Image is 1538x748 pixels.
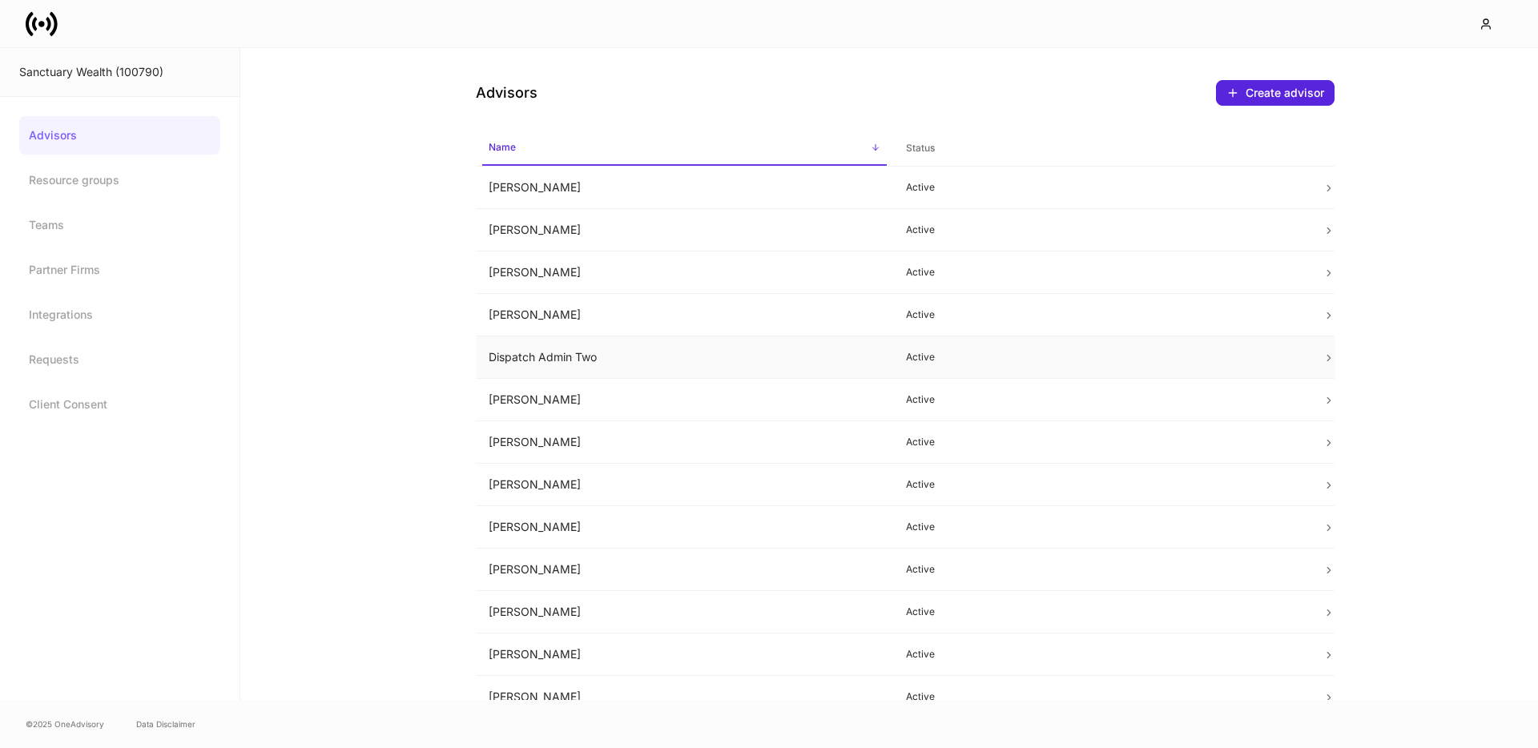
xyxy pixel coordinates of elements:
td: [PERSON_NAME] [476,549,893,591]
td: Dispatch Admin Two [476,336,893,379]
span: Name [482,131,887,166]
p: Active [906,521,1298,533]
td: [PERSON_NAME] [476,251,893,294]
td: [PERSON_NAME] [476,379,893,421]
p: Active [906,308,1298,321]
h4: Advisors [476,83,537,103]
div: Sanctuary Wealth (100790) [19,64,220,80]
div: Create advisor [1226,86,1324,99]
p: Active [906,478,1298,491]
p: Active [906,393,1298,406]
p: Active [906,181,1298,194]
a: Resource groups [19,161,220,199]
td: [PERSON_NAME] [476,294,893,336]
span: © 2025 OneAdvisory [26,718,104,730]
p: Active [906,690,1298,703]
p: Active [906,563,1298,576]
h6: Status [906,140,935,155]
td: [PERSON_NAME] [476,421,893,464]
p: Active [906,436,1298,448]
td: [PERSON_NAME] [476,464,893,506]
p: Active [906,605,1298,618]
a: Client Consent [19,385,220,424]
p: Active [906,351,1298,364]
a: Advisors [19,116,220,155]
button: Create advisor [1216,80,1335,106]
a: Integrations [19,296,220,334]
p: Active [906,223,1298,236]
td: [PERSON_NAME] [476,633,893,676]
td: [PERSON_NAME] [476,209,893,251]
h6: Name [489,139,516,155]
td: [PERSON_NAME] [476,506,893,549]
p: Active [906,648,1298,661]
a: Partner Firms [19,251,220,289]
a: Requests [19,340,220,379]
td: [PERSON_NAME] [476,591,893,633]
td: [PERSON_NAME] [476,167,893,209]
a: Data Disclaimer [136,718,195,730]
a: Teams [19,206,220,244]
span: Status [900,132,1304,165]
td: [PERSON_NAME] [476,676,893,718]
p: Active [906,266,1298,279]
